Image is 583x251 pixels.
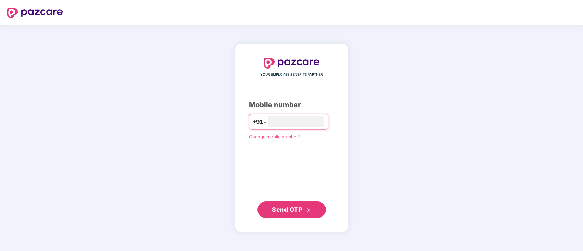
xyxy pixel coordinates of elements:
[257,201,326,218] button: Send OTPdouble-right
[264,58,320,69] img: logo
[263,120,267,124] span: down
[253,117,263,126] span: +91
[260,72,323,78] span: YOUR EMPLOYEE BENEFITS PARTNER
[307,208,311,212] span: double-right
[7,8,63,18] img: logo
[249,134,301,139] a: Change mobile number?
[272,206,302,213] span: Send OTP
[249,100,334,110] div: Mobile number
